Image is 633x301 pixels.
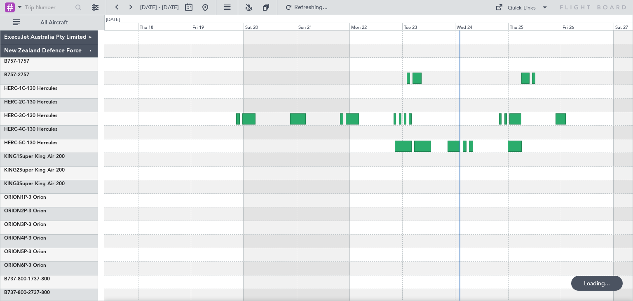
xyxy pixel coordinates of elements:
[4,236,46,241] a: ORION4P-3 Orion
[491,1,552,14] button: Quick Links
[4,154,19,159] span: KING1
[4,263,24,268] span: ORION6
[561,23,614,30] div: Fri 26
[4,100,57,105] a: HERC-2C-130 Hercules
[4,113,22,118] span: HERC-3
[4,195,46,200] a: ORION1P-3 Orion
[244,23,296,30] div: Sat 20
[138,23,191,30] div: Thu 18
[4,181,19,186] span: KING3
[4,195,24,200] span: ORION1
[294,5,328,10] span: Refreshing...
[4,127,22,132] span: HERC-4
[4,59,21,64] span: B757-1
[4,181,65,186] a: KING3Super King Air 200
[106,16,120,24] div: [DATE]
[140,4,179,11] span: [DATE] - [DATE]
[4,59,29,64] a: B757-1757
[4,290,50,295] a: B737-800-2737-800
[4,263,46,268] a: ORION6P-3 Orion
[4,249,46,254] a: ORION5P-3 Orion
[455,23,508,30] div: Wed 24
[4,249,24,254] span: ORION5
[4,209,24,214] span: ORION2
[508,23,561,30] div: Thu 25
[85,23,138,30] div: Wed 17
[4,86,22,91] span: HERC-1
[4,154,65,159] a: KING1Super King Air 200
[4,236,24,241] span: ORION4
[4,168,19,173] span: KING2
[4,73,21,78] span: B757-2
[4,222,46,227] a: ORION3P-3 Orion
[4,209,46,214] a: ORION2P-3 Orion
[4,127,57,132] a: HERC-4C-130 Hercules
[4,100,22,105] span: HERC-2
[4,277,50,282] a: B737-800-1737-800
[4,290,31,295] span: B737-800-2
[25,1,73,14] input: Trip Number
[508,4,536,12] div: Quick Links
[4,141,22,146] span: HERC-5
[402,23,455,30] div: Tue 23
[4,113,57,118] a: HERC-3C-130 Hercules
[4,168,65,173] a: KING2Super King Air 200
[4,277,31,282] span: B737-800-1
[297,23,349,30] div: Sun 21
[21,20,87,26] span: All Aircraft
[571,276,623,291] div: Loading...
[349,23,402,30] div: Mon 22
[9,16,89,29] button: All Aircraft
[281,1,331,14] button: Refreshing...
[4,222,24,227] span: ORION3
[4,141,57,146] a: HERC-5C-130 Hercules
[4,73,29,78] a: B757-2757
[191,23,244,30] div: Fri 19
[4,86,57,91] a: HERC-1C-130 Hercules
